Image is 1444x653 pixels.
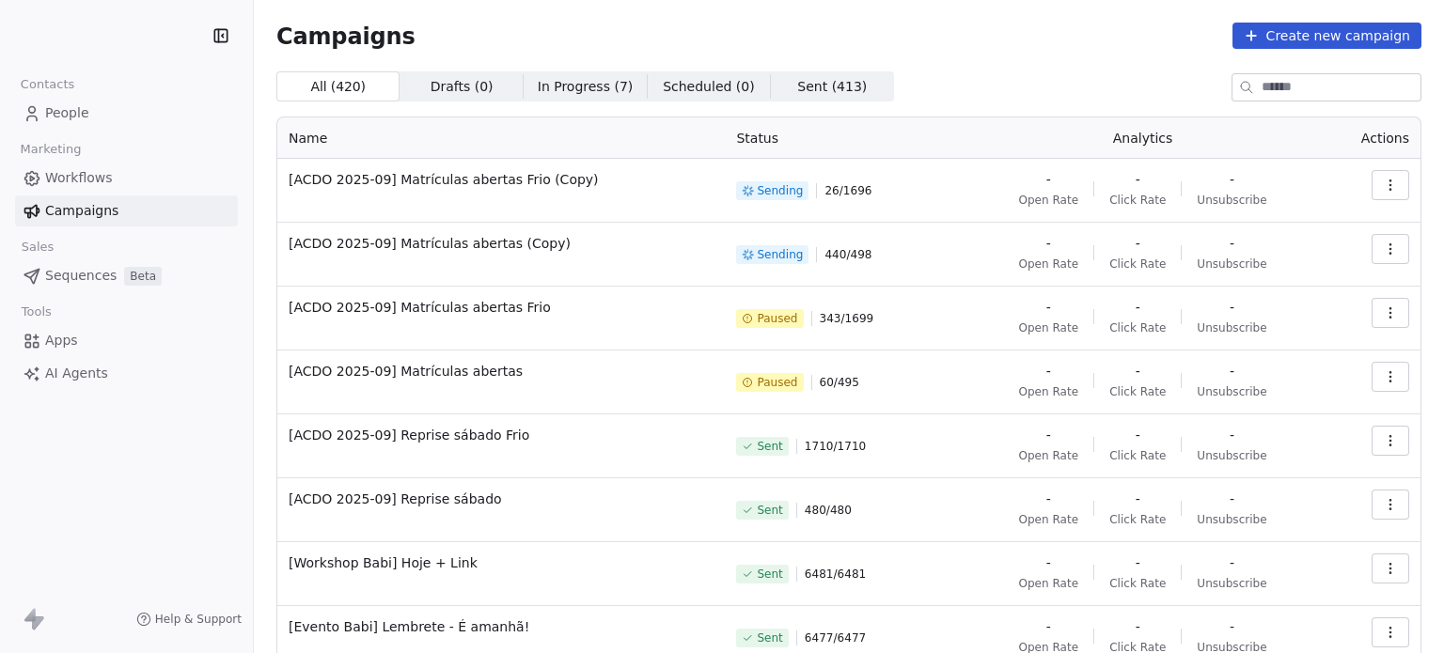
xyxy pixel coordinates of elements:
[1197,193,1266,208] span: Unsubscribe
[757,311,797,326] span: Paused
[1136,553,1140,572] span: -
[1326,117,1420,159] th: Actions
[289,553,714,572] span: [Workshop Babi] Hoje + Link
[1109,512,1166,527] span: Click Rate
[725,117,960,159] th: Status
[15,358,238,389] a: AI Agents
[1136,298,1140,317] span: -
[277,117,725,159] th: Name
[289,490,714,508] span: [ACDO 2025-09] Reprise sábado
[1136,234,1140,253] span: -
[1197,384,1266,399] span: Unsubscribe
[15,260,238,291] a: SequencesBeta
[1109,384,1166,399] span: Click Rate
[1109,320,1166,335] span: Click Rate
[757,439,782,454] span: Sent
[1136,362,1140,381] span: -
[1197,512,1266,527] span: Unsubscribe
[960,117,1325,159] th: Analytics
[1018,320,1078,335] span: Open Rate
[12,135,89,163] span: Marketing
[1230,490,1234,508] span: -
[805,439,866,454] span: 1710 / 1710
[1136,170,1140,189] span: -
[1136,490,1140,508] span: -
[45,168,113,188] span: Workflows
[1230,362,1234,381] span: -
[155,612,242,627] span: Help & Support
[45,201,118,221] span: Campaigns
[1018,257,1078,272] span: Open Rate
[1018,512,1078,527] span: Open Rate
[1018,193,1078,208] span: Open Rate
[1232,23,1421,49] button: Create new campaign
[1197,257,1266,272] span: Unsubscribe
[757,183,803,198] span: Sending
[757,630,782,645] span: Sent
[1046,170,1051,189] span: -
[1046,234,1051,253] span: -
[1230,426,1234,444] span: -
[45,266,117,286] span: Sequences
[12,70,83,99] span: Contacts
[289,298,714,317] span: [ACDO 2025-09] Matrículas abertas Frio
[289,617,714,636] span: [Evento Babi] Lembrete - É amanhã!
[757,503,782,518] span: Sent
[824,247,871,262] span: 440 / 498
[1046,490,1051,508] span: -
[1197,320,1266,335] span: Unsubscribe
[1230,553,1234,572] span: -
[289,426,714,444] span: [ACDO 2025-09] Reprise sábado Frio
[45,103,89,123] span: People
[1046,553,1051,572] span: -
[757,247,803,262] span: Sending
[431,77,494,97] span: Drafts ( 0 )
[1046,298,1051,317] span: -
[1136,617,1140,636] span: -
[15,98,238,129] a: People
[1018,576,1078,591] span: Open Rate
[1230,234,1234,253] span: -
[276,23,416,49] span: Campaigns
[663,77,755,97] span: Scheduled ( 0 )
[1018,384,1078,399] span: Open Rate
[1197,576,1266,591] span: Unsubscribe
[13,233,62,261] span: Sales
[1046,426,1051,444] span: -
[797,77,867,97] span: Sent ( 413 )
[824,183,871,198] span: 26 / 1696
[538,77,634,97] span: In Progress ( 7 )
[1230,298,1234,317] span: -
[45,331,78,350] span: Apps
[1046,617,1051,636] span: -
[15,195,238,226] a: Campaigns
[289,170,714,189] span: [ACDO 2025-09] Matrículas abertas Frio (Copy)
[124,267,162,286] span: Beta
[1018,448,1078,463] span: Open Rate
[289,362,714,381] span: [ACDO 2025-09] Matrículas abertas
[1197,448,1266,463] span: Unsubscribe
[136,612,242,627] a: Help & Support
[289,234,714,253] span: [ACDO 2025-09] Matrículas abertas (Copy)
[1046,362,1051,381] span: -
[13,298,59,326] span: Tools
[1136,426,1140,444] span: -
[1109,193,1166,208] span: Click Rate
[820,375,859,390] span: 60 / 495
[757,567,782,582] span: Sent
[757,375,797,390] span: Paused
[1230,617,1234,636] span: -
[45,364,108,383] span: AI Agents
[15,163,238,194] a: Workflows
[1109,257,1166,272] span: Click Rate
[1109,576,1166,591] span: Click Rate
[820,311,874,326] span: 343 / 1699
[1109,448,1166,463] span: Click Rate
[15,325,238,356] a: Apps
[805,503,852,518] span: 480 / 480
[1230,170,1234,189] span: -
[805,567,866,582] span: 6481 / 6481
[805,630,866,645] span: 6477 / 6477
